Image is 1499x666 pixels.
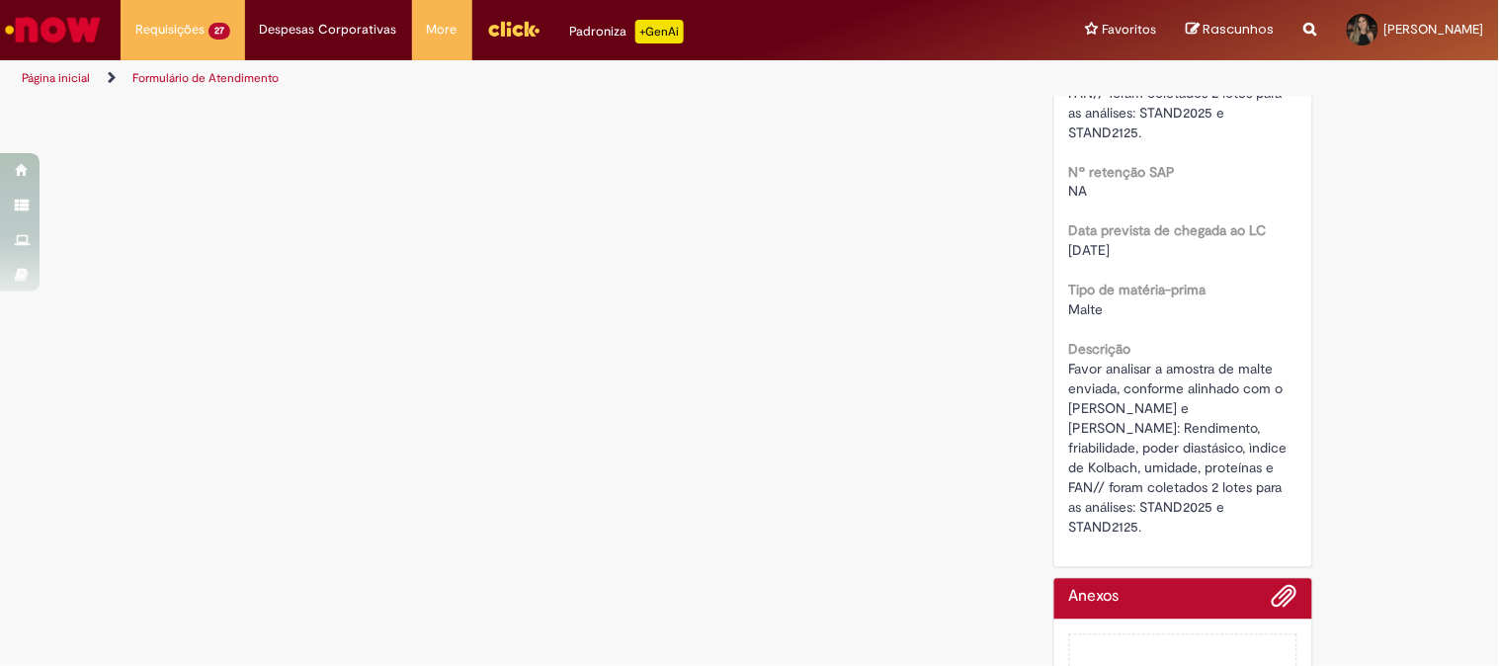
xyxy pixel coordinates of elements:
[1069,301,1104,319] span: Malte
[635,20,684,43] p: +GenAi
[1187,21,1275,40] a: Rascunhos
[1103,20,1157,40] span: Favoritos
[1069,282,1207,299] b: Tipo de matéria-prima
[1384,21,1484,38] span: [PERSON_NAME]
[15,60,984,97] ul: Trilhas de página
[1069,163,1176,181] b: Nº retenção SAP
[1204,20,1275,39] span: Rascunhos
[208,23,230,40] span: 27
[1069,183,1088,201] span: NA
[1272,584,1297,620] button: Adicionar anexos
[260,20,397,40] span: Despesas Corporativas
[570,20,684,43] div: Padroniza
[22,70,90,86] a: Página inicial
[1069,589,1120,607] h2: Anexos
[132,70,279,86] a: Formulário de Atendimento
[1069,341,1131,359] b: Descrição
[487,14,541,43] img: click_logo_yellow_360x200.png
[1069,361,1291,537] span: Favor analisar a amostra de malte enviada, conforme alinhado com o [PERSON_NAME] e [PERSON_NAME]:...
[1069,222,1267,240] b: Data prevista de chegada ao LC
[135,20,205,40] span: Requisições
[427,20,458,40] span: More
[1069,242,1111,260] span: [DATE]
[2,10,104,49] img: ServiceNow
